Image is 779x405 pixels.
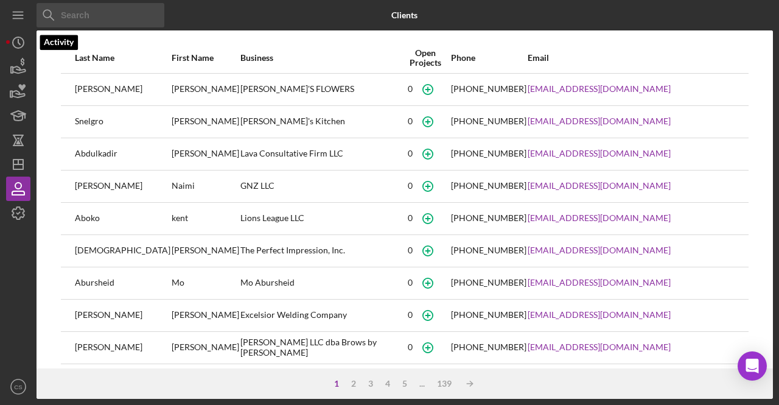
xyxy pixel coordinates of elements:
[172,333,239,363] div: [PERSON_NAME]
[328,379,345,389] div: 1
[362,379,379,389] div: 3
[413,379,431,389] div: ...
[451,53,526,63] div: Phone
[408,213,413,223] div: 0
[408,84,413,94] div: 0
[75,139,170,169] div: Abdulkadir
[451,213,526,223] div: [PHONE_NUMBER]
[240,74,400,105] div: [PERSON_NAME]'S FLOWERS
[528,181,671,191] a: [EMAIL_ADDRESS][DOMAIN_NAME]
[396,379,413,389] div: 5
[75,53,170,63] div: Last Name
[75,333,170,363] div: [PERSON_NAME]
[75,171,170,202] div: [PERSON_NAME]
[240,236,400,266] div: The Perfect Impression, Inc.
[240,203,400,234] div: Lions League LLC
[172,53,239,63] div: First Name
[408,278,413,287] div: 0
[6,375,30,399] button: CS
[240,333,400,363] div: [PERSON_NAME] LLC dba Brows by [PERSON_NAME]
[451,245,526,255] div: [PHONE_NUMBER]
[345,379,362,389] div: 2
[172,74,239,105] div: [PERSON_NAME]
[75,74,170,105] div: [PERSON_NAME]
[172,171,239,202] div: Naimi
[75,365,170,395] div: [PERSON_NAME]
[75,236,170,266] div: [DEMOGRAPHIC_DATA]
[408,245,413,255] div: 0
[172,139,239,169] div: [PERSON_NAME]
[451,116,526,126] div: [PHONE_NUMBER]
[391,10,417,20] b: Clients
[75,107,170,137] div: Snelgro
[528,53,735,63] div: Email
[408,310,413,320] div: 0
[528,342,671,352] a: [EMAIL_ADDRESS][DOMAIN_NAME]
[379,379,396,389] div: 4
[240,365,400,395] div: M&R RESELLERS
[528,213,671,223] a: [EMAIL_ADDRESS][DOMAIN_NAME]
[75,268,170,298] div: Abursheid
[451,84,526,94] div: [PHONE_NUMBER]
[240,53,400,63] div: Business
[172,236,239,266] div: [PERSON_NAME]
[402,48,449,68] div: Open Projects
[75,203,170,234] div: Aboko
[240,171,400,202] div: GNZ LLC
[240,300,400,331] div: Excelsior Welding Company
[451,310,526,320] div: [PHONE_NUMBER]
[528,278,671,287] a: [EMAIL_ADDRESS][DOMAIN_NAME]
[451,342,526,352] div: [PHONE_NUMBER]
[528,116,671,126] a: [EMAIL_ADDRESS][DOMAIN_NAME]
[408,181,413,191] div: 0
[528,245,671,255] a: [EMAIL_ADDRESS][DOMAIN_NAME]
[528,310,671,320] a: [EMAIL_ADDRESS][DOMAIN_NAME]
[738,351,767,381] div: Open Intercom Messenger
[14,384,22,390] text: CS
[240,268,400,298] div: Mo Abursheid
[172,365,239,395] div: [PERSON_NAME]
[431,379,458,389] div: 139
[37,3,164,27] input: Search
[172,268,239,298] div: Mo
[172,107,239,137] div: [PERSON_NAME]
[240,139,400,169] div: Lava Consultative Firm LLC
[75,300,170,331] div: [PERSON_NAME]
[408,149,413,158] div: 0
[451,149,526,158] div: [PHONE_NUMBER]
[240,107,400,137] div: [PERSON_NAME]'s Kitchen
[528,149,671,158] a: [EMAIL_ADDRESS][DOMAIN_NAME]
[172,300,239,331] div: [PERSON_NAME]
[172,203,239,234] div: kent
[408,116,413,126] div: 0
[408,342,413,352] div: 0
[451,181,526,191] div: [PHONE_NUMBER]
[528,84,671,94] a: [EMAIL_ADDRESS][DOMAIN_NAME]
[451,278,526,287] div: [PHONE_NUMBER]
